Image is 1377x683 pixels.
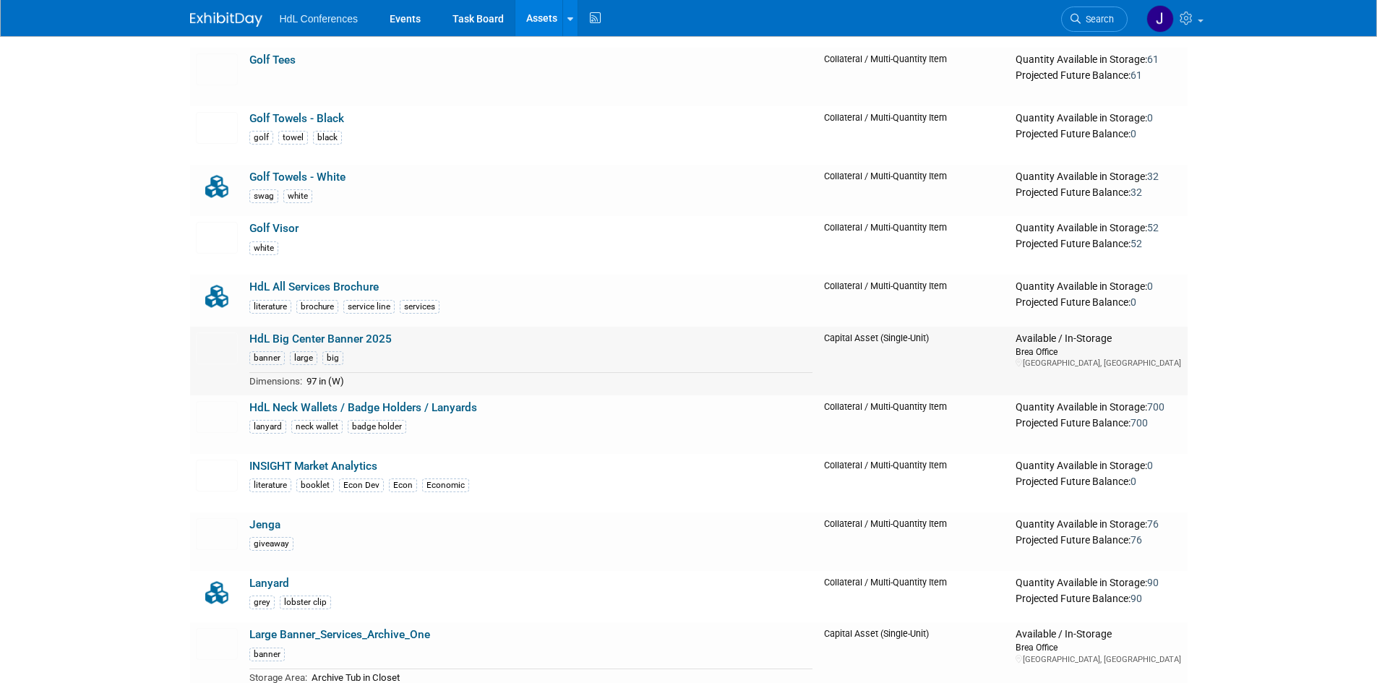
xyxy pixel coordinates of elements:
[1147,171,1159,182] span: 32
[1016,628,1181,641] div: Available / In-Storage
[818,106,1010,165] td: Collateral / Multi-Quantity Item
[249,351,285,365] div: banner
[1016,332,1181,345] div: Available / In-Storage
[339,478,384,492] div: Econ Dev
[818,275,1010,327] td: Collateral / Multi-Quantity Item
[1016,401,1181,414] div: Quantity Available in Storage:
[249,628,430,641] a: Large Banner_Services_Archive_One
[1016,125,1181,141] div: Projected Future Balance:
[1016,577,1181,590] div: Quantity Available in Storage:
[1147,222,1159,233] span: 52
[291,420,343,434] div: neck wallet
[196,577,238,609] img: Collateral-Icon-2.png
[283,189,312,203] div: white
[1016,531,1181,547] div: Projected Future Balance:
[1081,14,1114,25] span: Search
[818,395,1010,454] td: Collateral / Multi-Quantity Item
[249,672,307,683] span: Storage Area:
[1016,112,1181,125] div: Quantity Available in Storage:
[1147,460,1153,471] span: 0
[1016,222,1181,235] div: Quantity Available in Storage:
[1131,186,1142,198] span: 32
[818,327,1010,395] td: Capital Asset (Single-Unit)
[1016,235,1181,251] div: Projected Future Balance:
[1016,66,1181,82] div: Projected Future Balance:
[1016,293,1181,309] div: Projected Future Balance:
[1147,401,1164,413] span: 700
[343,300,395,314] div: service line
[389,478,417,492] div: Econ
[249,112,344,125] a: Golf Towels - Black
[249,189,278,203] div: swag
[249,332,392,345] a: HdL Big Center Banner 2025
[249,420,286,434] div: lanyard
[249,222,299,235] a: Golf Visor
[290,351,317,365] div: large
[1131,417,1148,429] span: 700
[249,518,280,531] a: Jenga
[249,300,291,314] div: literature
[249,171,346,184] a: Golf Towels - White
[1146,5,1174,33] img: Johnny Nguyen
[296,300,338,314] div: brochure
[196,171,238,202] img: Collateral-Icon-2.png
[1016,590,1181,606] div: Projected Future Balance:
[1147,112,1153,124] span: 0
[280,596,331,609] div: lobster clip
[1016,473,1181,489] div: Projected Future Balance:
[306,376,344,387] span: 97 in (W)
[296,478,334,492] div: booklet
[249,401,477,414] a: HdL Neck Wallets / Badge Holders / Lanyards
[1016,171,1181,184] div: Quantity Available in Storage:
[322,351,343,365] div: big
[249,577,289,590] a: Lanyard
[249,478,291,492] div: literature
[1016,414,1181,430] div: Projected Future Balance:
[818,571,1010,623] td: Collateral / Multi-Quantity Item
[1016,184,1181,199] div: Projected Future Balance:
[1131,476,1136,487] span: 0
[1131,238,1142,249] span: 52
[1016,280,1181,293] div: Quantity Available in Storage:
[1147,518,1159,530] span: 76
[1131,296,1136,308] span: 0
[196,280,238,312] img: Collateral-Icon-2.png
[313,131,342,145] div: black
[1131,534,1142,546] span: 76
[818,48,1010,106] td: Collateral / Multi-Quantity Item
[249,53,296,66] a: Golf Tees
[1016,641,1181,653] div: Brea Office
[1131,69,1142,81] span: 61
[1016,53,1181,66] div: Quantity Available in Storage:
[1016,654,1181,665] div: [GEOGRAPHIC_DATA], [GEOGRAPHIC_DATA]
[1061,7,1128,32] a: Search
[1147,53,1159,65] span: 61
[249,131,273,145] div: golf
[818,512,1010,571] td: Collateral / Multi-Quantity Item
[818,454,1010,512] td: Collateral / Multi-Quantity Item
[348,420,406,434] div: badge holder
[249,537,293,551] div: giveaway
[1016,358,1181,369] div: [GEOGRAPHIC_DATA], [GEOGRAPHIC_DATA]
[249,648,285,661] div: banner
[422,478,469,492] div: Economic
[190,12,262,27] img: ExhibitDay
[1016,345,1181,358] div: Brea Office
[249,280,379,293] a: HdL All Services Brochure
[280,13,358,25] span: HdL Conferences
[1147,577,1159,588] span: 90
[249,241,278,255] div: white
[1131,128,1136,139] span: 0
[249,373,302,390] td: Dimensions:
[278,131,308,145] div: towel
[249,596,275,609] div: grey
[1016,460,1181,473] div: Quantity Available in Storage:
[818,165,1010,217] td: Collateral / Multi-Quantity Item
[1131,593,1142,604] span: 90
[1147,280,1153,292] span: 0
[249,460,377,473] a: INSIGHT Market Analytics
[1016,518,1181,531] div: Quantity Available in Storage:
[400,300,439,314] div: services
[818,216,1010,275] td: Collateral / Multi-Quantity Item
